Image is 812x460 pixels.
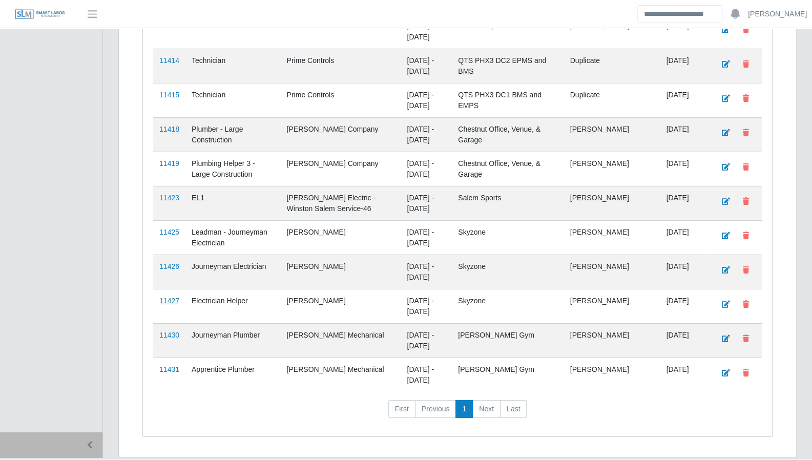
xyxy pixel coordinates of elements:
[660,186,709,220] td: [DATE]
[564,255,660,289] td: [PERSON_NAME]
[564,117,660,152] td: [PERSON_NAME]
[401,289,452,323] td: [DATE] - [DATE]
[281,152,401,186] td: [PERSON_NAME] Company
[159,228,179,236] a: 11425
[281,323,401,358] td: [PERSON_NAME] Mechanical
[185,289,281,323] td: Electrician Helper
[564,49,660,83] td: Duplicate
[660,323,709,358] td: [DATE]
[401,358,452,392] td: [DATE] - [DATE]
[401,117,452,152] td: [DATE] - [DATE]
[401,220,452,255] td: [DATE] - [DATE]
[185,152,281,186] td: Plumbing Helper 3 - Large Construction
[564,289,660,323] td: [PERSON_NAME]
[452,358,564,392] td: [PERSON_NAME] Gym
[185,220,281,255] td: Leadman - Journeyman Electrician
[185,117,281,152] td: Plumber - Large Construction
[452,255,564,289] td: Skyzone
[185,49,281,83] td: Technician
[281,289,401,323] td: [PERSON_NAME]
[185,14,281,49] td: Production Associate 2
[401,49,452,83] td: [DATE] - [DATE]
[401,14,452,49] td: [DATE] - [DATE]
[159,262,179,270] a: 11426
[159,331,179,339] a: 11430
[452,49,564,83] td: QTS PHX3 DC2 EPMS and BMS
[281,83,401,117] td: Prime Controls
[452,14,564,49] td: Panel Shop
[281,49,401,83] td: Prime Controls
[564,358,660,392] td: [PERSON_NAME]
[564,323,660,358] td: [PERSON_NAME]
[14,9,66,20] img: SLM Logo
[401,186,452,220] td: [DATE] - [DATE]
[660,358,709,392] td: [DATE]
[281,255,401,289] td: [PERSON_NAME]
[185,255,281,289] td: Journeyman Electrician
[401,152,452,186] td: [DATE] - [DATE]
[401,255,452,289] td: [DATE] - [DATE]
[401,323,452,358] td: [DATE] - [DATE]
[564,220,660,255] td: [PERSON_NAME]
[660,152,709,186] td: [DATE]
[159,125,179,133] a: 11418
[455,400,473,419] a: 1
[281,117,401,152] td: [PERSON_NAME] Company
[281,220,401,255] td: [PERSON_NAME]
[564,83,660,117] td: Duplicate
[660,49,709,83] td: [DATE]
[748,9,807,19] a: [PERSON_NAME]
[564,14,660,49] td: [PERSON_NAME]
[185,186,281,220] td: EL1
[452,323,564,358] td: [PERSON_NAME] Gym
[185,83,281,117] td: Technician
[159,297,179,305] a: 11427
[159,365,179,373] a: 11431
[660,83,709,117] td: [DATE]
[660,255,709,289] td: [DATE]
[660,289,709,323] td: [DATE]
[159,56,179,65] a: 11414
[452,289,564,323] td: Skyzone
[660,220,709,255] td: [DATE]
[159,159,179,168] a: 11419
[452,220,564,255] td: Skyzone
[185,323,281,358] td: Journeyman Plumber
[452,186,564,220] td: Salem Sports
[564,186,660,220] td: [PERSON_NAME]
[660,117,709,152] td: [DATE]
[564,152,660,186] td: [PERSON_NAME]
[153,400,762,427] nav: pagination
[452,117,564,152] td: Chestnut Office, Venue, & Garage
[281,358,401,392] td: [PERSON_NAME] Mechanical
[159,91,179,99] a: 11415
[637,5,722,23] input: Search
[401,83,452,117] td: [DATE] - [DATE]
[281,186,401,220] td: [PERSON_NAME] Electric - Winston Salem Service-46
[452,83,564,117] td: QTS PHX3 DC1 BMS and EMPS
[281,14,401,49] td: Prime Controls
[159,22,179,30] a: 11412
[159,194,179,202] a: 11423
[185,358,281,392] td: Apprentice Plumber
[452,152,564,186] td: Chestnut Office, Venue, & Garage
[660,14,709,49] td: [DATE]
